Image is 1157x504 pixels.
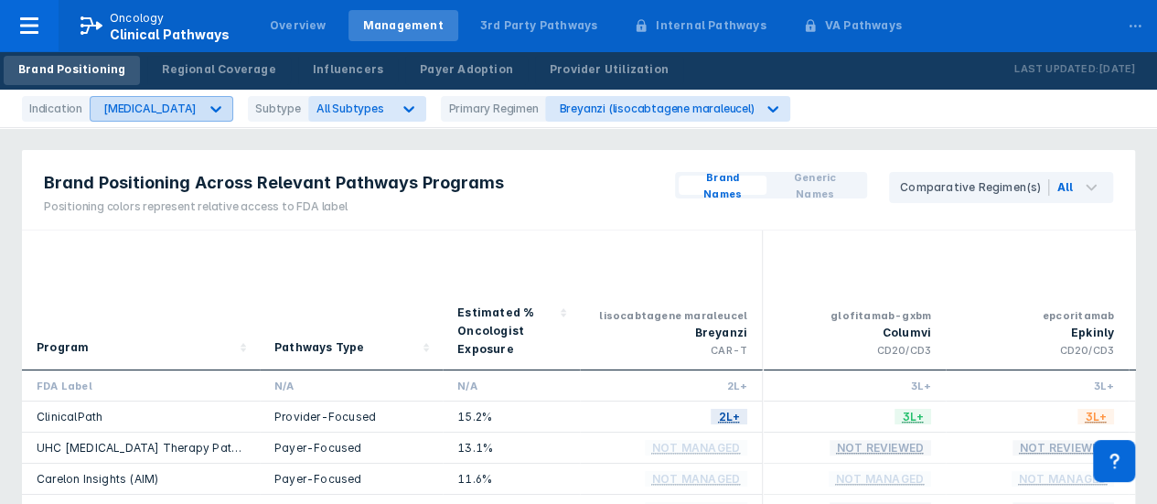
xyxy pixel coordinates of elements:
[37,378,245,393] div: FDA Label
[960,342,1114,359] div: CD20/CD3
[274,409,428,424] div: Provider-Focused
[316,102,384,115] span: All Subtypes
[405,56,528,85] a: Payer Adoption
[110,10,165,27] p: Oncology
[270,17,327,34] div: Overview
[960,378,1114,393] div: 3L+
[37,472,158,486] a: Carelon Insights (AIM)
[457,471,565,487] div: 11.6%
[645,468,747,489] span: Not Managed
[274,338,365,357] div: Pathways Type
[37,410,102,424] a: ClinicalPath
[44,172,504,194] span: Brand Positioning Across Relevant Pathways Programs
[679,176,766,195] button: Brand Names
[22,231,260,370] div: Sort
[595,324,747,342] div: Breyanzi
[162,61,275,78] div: Regional Coverage
[457,304,554,359] div: Estimated % Oncologist Exposure
[22,96,90,122] div: Indication
[147,56,290,85] a: Regional Coverage
[110,27,230,42] span: Clinical Pathways
[260,231,443,370] div: Sort
[44,198,504,215] div: Positioning colors represent relative access to FDA label
[559,102,754,115] div: Breyanzi (lisocabtagene maraleucel)
[248,96,308,122] div: Subtype
[777,342,931,359] div: CD20/CD3
[457,409,565,424] div: 15.2%
[348,10,458,41] a: Management
[900,179,1049,196] div: Comparative Regimen(s)
[829,468,931,489] span: Not Managed
[686,169,759,202] span: Brand Names
[777,378,931,393] div: 3L+
[457,378,565,393] div: N/A
[466,10,613,41] a: 3rd Party Pathways
[830,437,931,458] span: Not Reviewed
[1093,440,1135,482] div: Contact Support
[37,338,89,357] div: Program
[777,324,931,342] div: Columvi
[595,342,747,359] div: CAR-T
[1098,60,1135,79] p: [DATE]
[363,17,444,34] div: Management
[298,56,398,85] a: Influencers
[766,176,863,195] button: Generic Names
[960,307,1114,324] div: epcoritamab
[457,440,565,456] div: 13.1%
[645,437,747,458] span: Not Managed
[895,406,931,427] span: 3L+
[313,61,383,78] div: Influencers
[550,61,669,78] div: Provider Utilization
[1014,60,1098,79] p: Last Updated:
[535,56,683,85] a: Provider Utilization
[774,169,856,202] span: Generic Names
[274,471,428,487] div: Payer-Focused
[777,307,931,324] div: glofitamab-gxbm
[255,10,341,41] a: Overview
[595,378,747,393] div: 2L+
[480,17,598,34] div: 3rd Party Pathways
[4,56,140,85] a: Brand Positioning
[656,17,766,34] div: Internal Pathways
[595,307,747,324] div: lisocabtagene maraleucel
[1012,437,1114,458] span: Not Reviewed
[274,378,428,393] div: N/A
[18,61,125,78] div: Brand Positioning
[825,17,902,34] div: VA Pathways
[1056,179,1073,196] div: All
[37,441,268,455] a: UHC [MEDICAL_DATA] Therapy Pathways
[274,440,428,456] div: Payer-Focused
[443,231,580,370] div: Sort
[711,406,747,427] span: 2L+
[1012,468,1114,489] span: Not Managed
[103,102,197,115] div: [MEDICAL_DATA]
[420,61,513,78] div: Payer Adoption
[1117,3,1153,41] div: ...
[960,324,1114,342] div: Epkinly
[441,96,545,122] div: Primary Regimen
[1077,406,1114,427] span: 3L+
